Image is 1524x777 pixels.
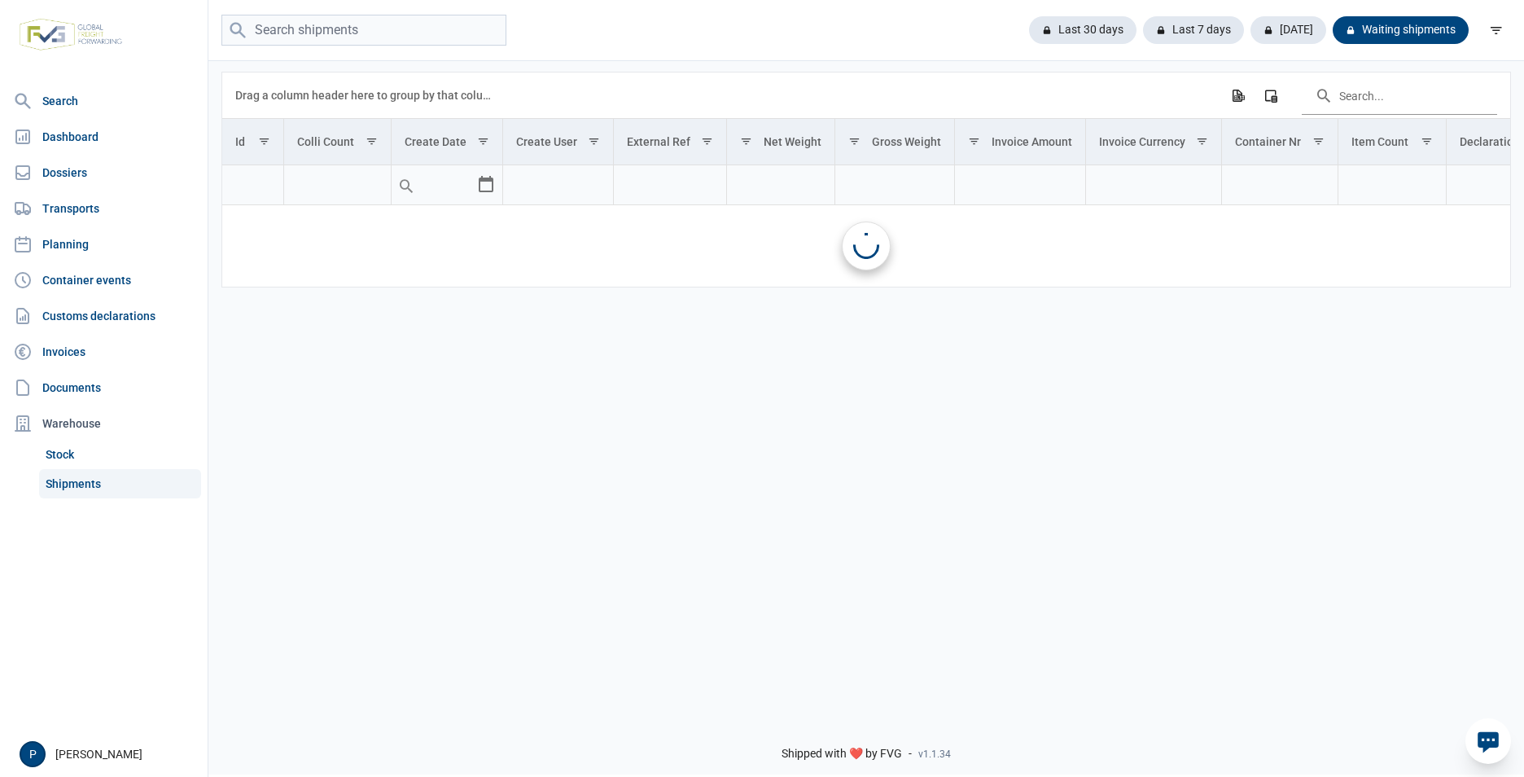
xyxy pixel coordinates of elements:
td: Filter cell [391,165,502,205]
td: Filter cell [1338,165,1447,205]
div: Colli Count [297,135,354,148]
span: Show filter options for column 'Invoice Amount' [968,135,980,147]
div: Gross Weight [872,135,941,148]
div: Waiting shipments [1333,16,1469,44]
input: Filter cell [222,165,283,204]
td: Column Create Date [391,119,502,165]
span: Shipped with ❤️ by FVG [782,747,902,762]
a: Dossiers [7,156,201,189]
div: Item Count [1351,135,1408,148]
div: Invoice Amount [992,135,1072,148]
input: Filter cell [503,165,614,204]
a: Documents [7,371,201,404]
span: Show filter options for column 'Invoice Currency' [1196,135,1208,147]
span: - [909,747,912,762]
span: Show filter options for column 'Colli Count' [366,135,378,147]
div: Last 30 days [1029,16,1136,44]
a: Invoices [7,336,201,368]
span: Show filter options for column 'Create Date' [477,135,489,147]
div: Create User [516,135,577,148]
input: Filter cell [1338,165,1446,204]
td: Column Net Weight [727,119,835,165]
span: Show filter options for column 'External Ref' [701,135,713,147]
button: P [20,741,46,767]
div: [PERSON_NAME] [20,741,198,767]
td: Filter cell [1222,165,1338,205]
a: Shipments [39,469,201,498]
span: Show filter options for column 'Item Count' [1421,135,1433,147]
td: Filter cell [1086,165,1222,205]
td: Column Create User [502,119,614,165]
img: FVG - Global freight forwarding [13,12,129,57]
div: External Ref [627,135,690,148]
span: Show filter options for column 'Container Nr' [1312,135,1325,147]
div: Create Date [405,135,466,148]
span: Show filter options for column 'Gross Weight' [848,135,861,147]
a: Customs declarations [7,300,201,332]
td: Column Item Count [1338,119,1447,165]
td: Column Container Nr [1222,119,1338,165]
input: Filter cell [284,165,391,204]
div: [DATE] [1250,16,1326,44]
input: Filter cell [614,165,726,204]
td: Column External Ref [614,119,727,165]
input: Filter cell [1086,165,1221,204]
td: Filter cell [222,165,283,205]
td: Column Gross Weight [834,119,954,165]
input: Filter cell [392,165,476,204]
input: Filter cell [727,165,834,204]
a: Dashboard [7,121,201,153]
td: Filter cell [727,165,835,205]
div: Last 7 days [1143,16,1244,44]
td: Filter cell [834,165,954,205]
div: Column Chooser [1256,81,1285,110]
div: Data grid toolbar [235,72,1497,118]
input: Search in the data grid [1302,76,1497,115]
input: Filter cell [1222,165,1338,204]
div: Container Nr [1235,135,1301,148]
td: Filter cell [283,165,391,205]
div: Search box [392,165,421,204]
input: Search shipments [221,15,506,46]
td: Column Invoice Currency [1086,119,1222,165]
a: Stock [39,440,201,469]
div: Export all data to Excel [1223,81,1252,110]
td: Column Colli Count [283,119,391,165]
a: Transports [7,192,201,225]
span: No data [222,237,1510,255]
td: Filter cell [614,165,727,205]
td: Filter cell [502,165,614,205]
div: Loading... [853,233,879,259]
span: Show filter options for column 'Net Weight' [740,135,752,147]
div: Id [235,135,245,148]
div: Invoice Currency [1099,135,1185,148]
td: Filter cell [955,165,1086,205]
div: Drag a column header here to group by that column [235,82,497,108]
div: Net Weight [764,135,821,148]
a: Container events [7,264,201,296]
td: Column Id [222,119,283,165]
span: Show filter options for column 'Id' [258,135,270,147]
span: Show filter options for column 'Create User' [588,135,600,147]
a: Search [7,85,201,117]
input: Filter cell [955,165,1085,204]
a: Planning [7,228,201,261]
input: Filter cell [835,165,954,204]
div: Warehouse [7,407,201,440]
div: Select [476,165,496,204]
td: Column Invoice Amount [955,119,1086,165]
div: filter [1482,15,1511,45]
span: v1.1.34 [918,748,951,761]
